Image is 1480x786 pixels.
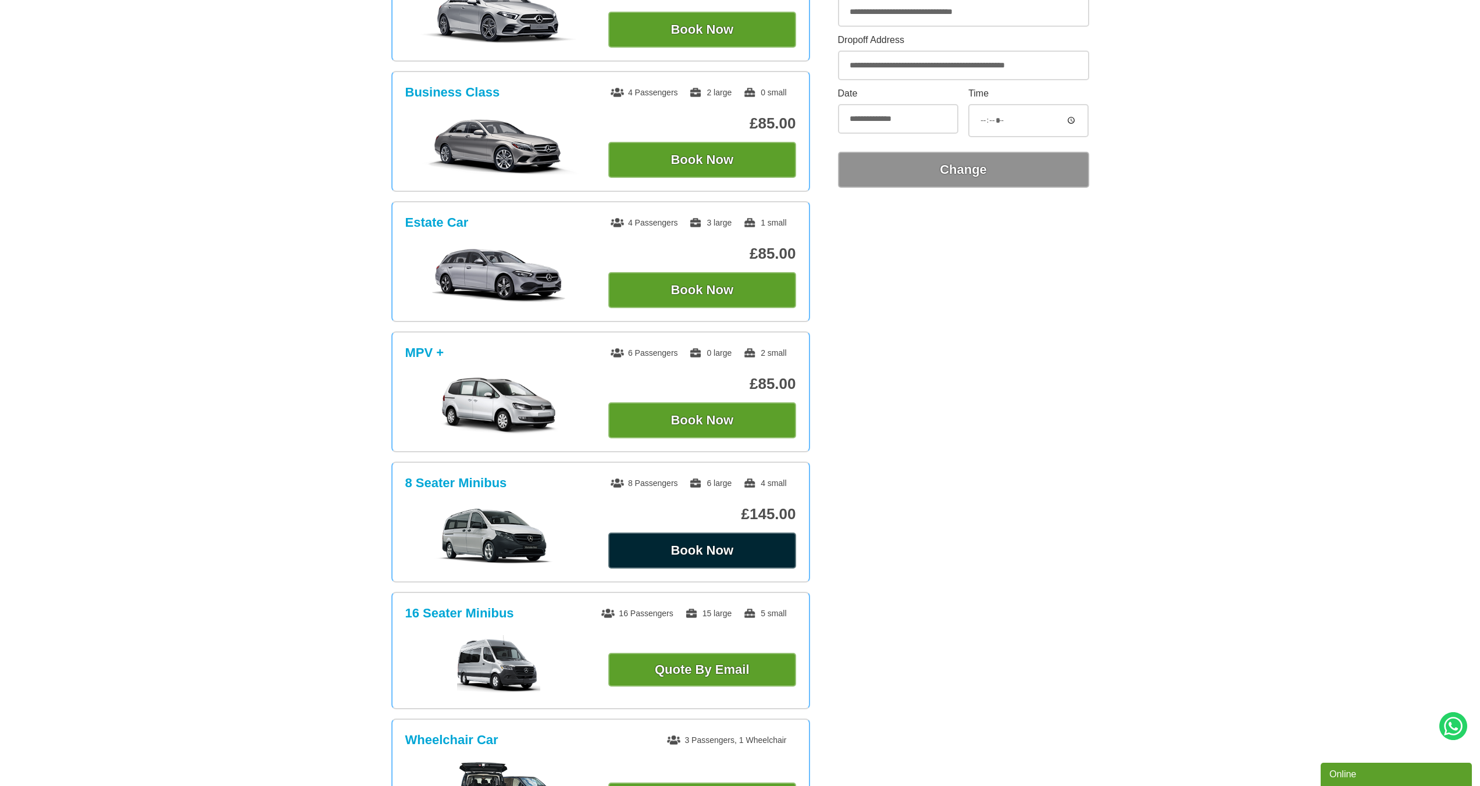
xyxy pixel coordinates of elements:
span: 2 large [689,88,732,97]
h3: Wheelchair Car [405,733,498,748]
img: Business Class [411,116,586,174]
span: 3 large [689,218,732,227]
p: £85.00 [608,245,796,263]
img: 16 Seater Minibus [457,635,540,694]
h3: 8 Seater Minibus [405,476,507,491]
button: Book Now [608,533,796,569]
button: Book Now [608,402,796,438]
span: 6 large [689,478,732,488]
img: Estate Car [411,246,586,305]
h3: MPV + [405,345,444,360]
h3: Business Class [405,85,500,100]
span: 4 Passengers [611,218,678,227]
span: 1 small [743,218,786,227]
button: Book Now [608,12,796,48]
span: 16 Passengers [601,609,673,618]
h3: 16 Seater Minibus [405,606,514,621]
span: 0 large [689,348,732,358]
button: Book Now [608,142,796,178]
span: 4 Passengers [611,88,678,97]
h3: Estate Car [405,215,469,230]
span: 4 small [743,478,786,488]
span: 5 small [743,609,786,618]
img: 8 Seater Minibus [411,507,586,565]
iframe: chat widget [1321,760,1474,786]
label: Dropoff Address [838,35,1089,45]
span: 2 small [743,348,786,358]
span: 15 large [685,609,732,618]
p: £85.00 [608,375,796,393]
span: 8 Passengers [611,478,678,488]
label: Date [838,89,958,98]
p: £145.00 [608,505,796,523]
button: Change [838,152,1089,188]
p: £85.00 [608,115,796,133]
span: 6 Passengers [611,348,678,358]
span: 0 small [743,88,786,97]
a: Quote By Email [608,653,796,687]
span: 3 Passengers, 1 Wheelchair [667,735,786,745]
img: MPV + [411,377,586,435]
label: Time [968,89,1089,98]
button: Book Now [608,272,796,308]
